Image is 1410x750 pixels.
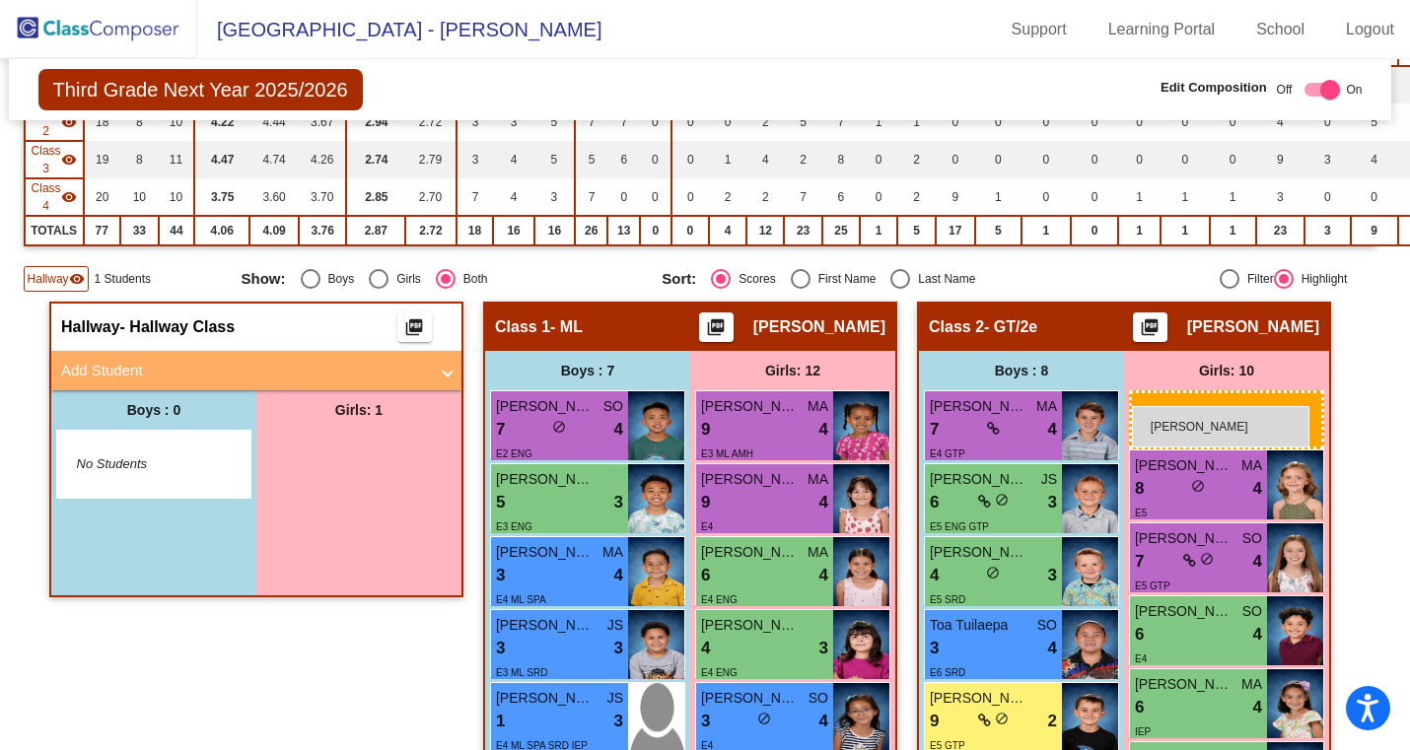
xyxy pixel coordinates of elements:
[996,14,1083,45] a: Support
[1191,479,1205,493] span: do_not_disturb_alt
[860,216,897,245] td: 1
[1135,580,1170,591] span: E5 GTP
[975,103,1022,141] td: 0
[701,469,800,490] span: [PERSON_NAME][GEOGRAPHIC_DATA]
[1161,103,1210,141] td: 0
[936,141,975,178] td: 0
[701,688,800,709] span: [PERSON_NAME]
[671,141,709,178] td: 0
[84,141,120,178] td: 19
[256,390,461,430] div: Girls: 1
[120,317,236,337] span: - Hallway Class
[493,178,534,216] td: 4
[819,636,828,661] span: 3
[975,216,1022,245] td: 5
[784,141,821,178] td: 2
[930,521,989,532] span: E5 ENG GTP
[1124,351,1329,390] div: Girls: 10
[32,179,61,215] span: Class 4
[1022,141,1071,178] td: 0
[1135,549,1144,575] span: 7
[757,712,771,725] span: do_not_disturb_alt
[701,615,800,636] span: [PERSON_NAME]
[575,141,608,178] td: 5
[496,521,532,532] span: E3 ENG
[496,417,505,443] span: 7
[897,141,935,178] td: 2
[346,216,405,245] td: 2.87
[819,563,828,588] span: 4
[1161,78,1267,98] span: Edit Composition
[1037,615,1057,636] span: SO
[1253,549,1262,575] span: 4
[402,317,426,345] mat-icon: picture_as_pdf
[1048,417,1057,443] span: 4
[496,448,532,459] span: E2 ENG
[496,490,505,515] span: 5
[346,141,405,178] td: 2.74
[194,141,249,178] td: 4.47
[784,103,821,141] td: 5
[61,114,77,130] mat-icon: visibility
[701,636,710,661] span: 4
[701,594,738,605] span: E4 ENG
[1135,695,1144,720] span: 6
[299,103,346,141] td: 3.67
[690,351,895,390] div: Girls: 12
[51,390,256,430] div: Boys : 0
[614,563,623,588] span: 4
[1118,103,1161,141] td: 0
[25,103,84,141] td: Kylie Smith - GT/2e
[159,178,195,216] td: 10
[930,448,965,459] span: E4 GTP
[975,141,1022,178] td: 0
[1118,141,1161,178] td: 0
[495,317,550,337] span: Class 1
[784,216,821,245] td: 23
[1242,601,1262,622] span: SO
[614,709,623,734] span: 3
[1135,674,1234,695] span: [PERSON_NAME]
[1135,508,1147,518] span: E5
[405,178,456,216] td: 2.70
[28,270,69,288] span: Hallway
[457,178,494,216] td: 7
[1253,622,1262,648] span: 4
[1351,178,1398,216] td: 0
[405,216,456,245] td: 2.72
[1161,141,1210,178] td: 0
[860,141,897,178] td: 0
[607,615,623,636] span: JS
[614,490,623,515] span: 3
[496,667,547,678] span: E3 ML SRD
[701,709,710,734] span: 3
[496,688,595,709] span: [PERSON_NAME] Carrete
[299,216,346,245] td: 3.76
[746,103,784,141] td: 2
[1210,216,1256,245] td: 1
[1048,563,1057,588] span: 3
[822,178,860,216] td: 6
[602,542,623,563] span: MA
[25,178,84,216] td: Megan Smith - ILC/ML
[1210,178,1256,216] td: 1
[1161,216,1210,245] td: 1
[822,216,860,245] td: 25
[249,216,299,245] td: 4.09
[405,141,456,178] td: 2.79
[809,688,828,709] span: SO
[457,141,494,178] td: 3
[603,396,623,417] span: SO
[1022,178,1071,216] td: 0
[930,469,1028,490] span: [PERSON_NAME]
[320,270,355,288] div: Boys
[575,103,608,141] td: 7
[1022,103,1071,141] td: 0
[32,104,61,140] span: Class 2
[701,667,738,678] span: E4 ENG
[485,351,690,390] div: Boys : 7
[1351,103,1398,141] td: 5
[457,103,494,141] td: 3
[897,178,935,216] td: 2
[1048,490,1057,515] span: 3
